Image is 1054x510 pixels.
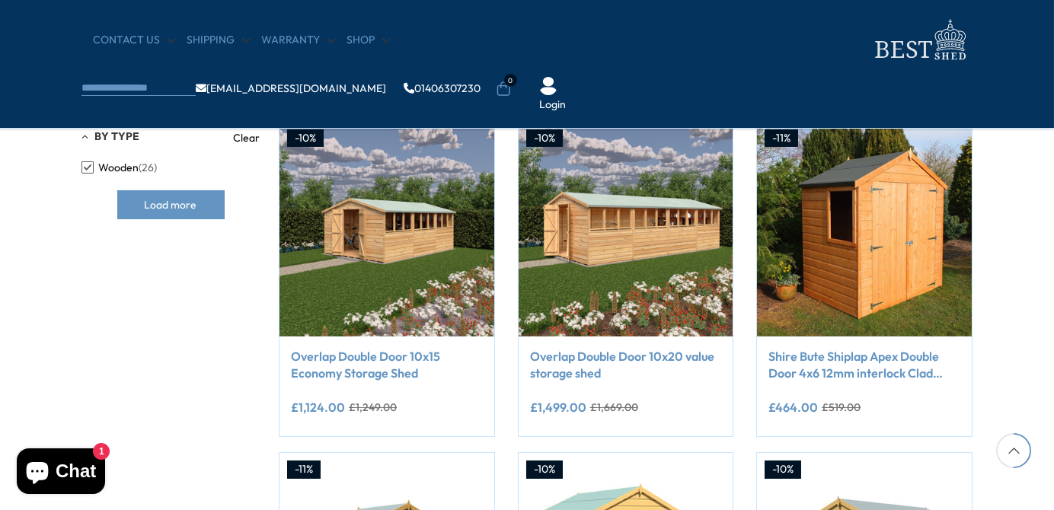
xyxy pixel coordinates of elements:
[404,83,481,94] a: 01406307230
[347,33,390,48] a: Shop
[822,402,861,413] del: £519.00
[765,129,798,148] div: -11%
[287,461,321,479] div: -11%
[98,161,139,174] span: Wooden
[349,402,397,413] del: £1,249.00
[81,157,157,179] button: Wooden
[590,402,638,413] del: £1,669.00
[187,33,250,48] a: Shipping
[526,461,563,479] div: -10%
[530,348,722,382] a: Overlap Double Door 10x20 value storage shed
[496,81,511,97] a: 0
[530,401,586,413] ins: £1,499.00
[291,401,345,413] ins: £1,124.00
[139,161,157,174] span: (26)
[539,77,557,95] img: User Icon
[287,129,324,148] div: -10%
[261,33,335,48] a: Warranty
[526,129,563,148] div: -10%
[233,130,260,145] a: Clear
[145,199,197,210] span: Load more
[12,448,110,498] inbox-online-store-chat: Shopify online store chat
[866,15,973,65] img: logo
[765,461,801,479] div: -10%
[94,129,139,143] span: By Type
[504,74,517,87] span: 0
[196,83,386,94] a: [EMAIL_ADDRESS][DOMAIN_NAME]
[768,401,818,413] ins: £464.00
[539,97,566,113] a: Login
[93,33,175,48] a: CONTACT US
[291,348,483,382] a: Overlap Double Door 10x15 Economy Storage Shed
[768,348,960,382] a: Shire Bute Shiplap Apex Double Door 4x6 12mm interlock Clad wooden Shed
[117,190,225,219] button: Load more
